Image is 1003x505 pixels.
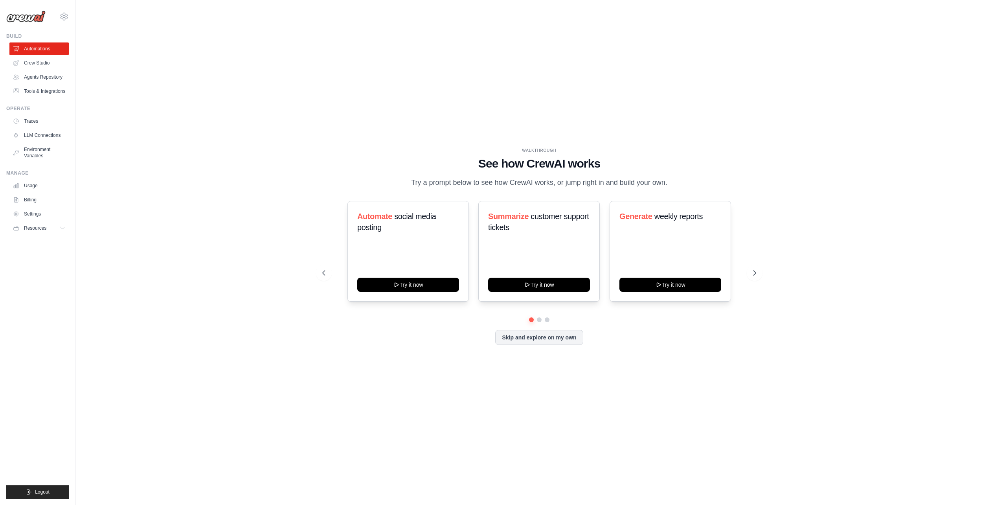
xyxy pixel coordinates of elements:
a: LLM Connections [9,129,69,142]
button: Resources [9,222,69,234]
a: Billing [9,194,69,206]
a: Crew Studio [9,57,69,69]
button: Logout [6,485,69,499]
button: Try it now [488,278,590,292]
p: Try a prompt below to see how CrewAI works, or jump right in and build your own. [407,177,671,188]
span: Summarize [488,212,529,221]
button: Try it now [357,278,459,292]
span: Logout [35,489,50,495]
div: Build [6,33,69,39]
a: Settings [9,208,69,220]
span: Automate [357,212,392,221]
a: Traces [9,115,69,127]
div: WALKTHROUGH [322,147,756,153]
a: Tools & Integrations [9,85,69,98]
img: Logo [6,11,46,22]
h1: See how CrewAI works [322,157,756,171]
a: Environment Variables [9,143,69,162]
a: Automations [9,42,69,55]
button: Try it now [619,278,721,292]
span: Generate [619,212,652,221]
button: Skip and explore on my own [495,330,583,345]
a: Usage [9,179,69,192]
span: social media posting [357,212,436,232]
div: Operate [6,105,69,112]
span: Resources [24,225,46,231]
div: Manage [6,170,69,176]
a: Agents Repository [9,71,69,83]
span: customer support tickets [488,212,589,232]
span: weekly reports [654,212,702,221]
